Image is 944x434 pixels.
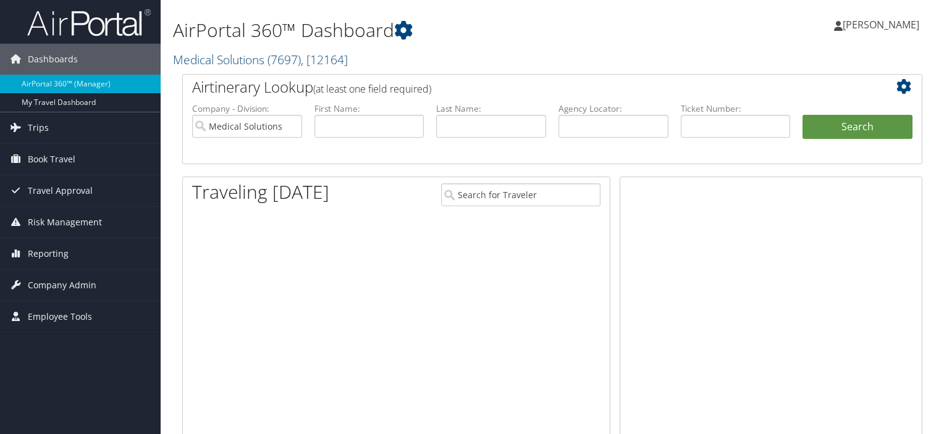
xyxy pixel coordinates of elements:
[28,44,78,75] span: Dashboards
[301,51,348,68] span: , [ 12164 ]
[28,238,69,269] span: Reporting
[192,102,302,115] label: Company - Division:
[28,301,92,332] span: Employee Tools
[441,183,601,206] input: Search for Traveler
[27,8,151,37] img: airportal-logo.png
[313,82,431,96] span: (at least one field required)
[28,112,49,143] span: Trips
[28,207,102,238] span: Risk Management
[558,102,668,115] label: Agency Locator:
[28,175,93,206] span: Travel Approval
[268,51,301,68] span: ( 7697 )
[314,102,424,115] label: First Name:
[803,115,912,140] button: Search
[173,51,348,68] a: Medical Solutions
[436,102,546,115] label: Last Name:
[28,144,75,175] span: Book Travel
[192,77,851,98] h2: Airtinerary Lookup
[834,6,932,43] a: [PERSON_NAME]
[843,18,919,31] span: [PERSON_NAME]
[28,270,96,301] span: Company Admin
[681,102,791,115] label: Ticket Number:
[173,17,679,43] h1: AirPortal 360™ Dashboard
[192,179,329,205] h1: Traveling [DATE]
